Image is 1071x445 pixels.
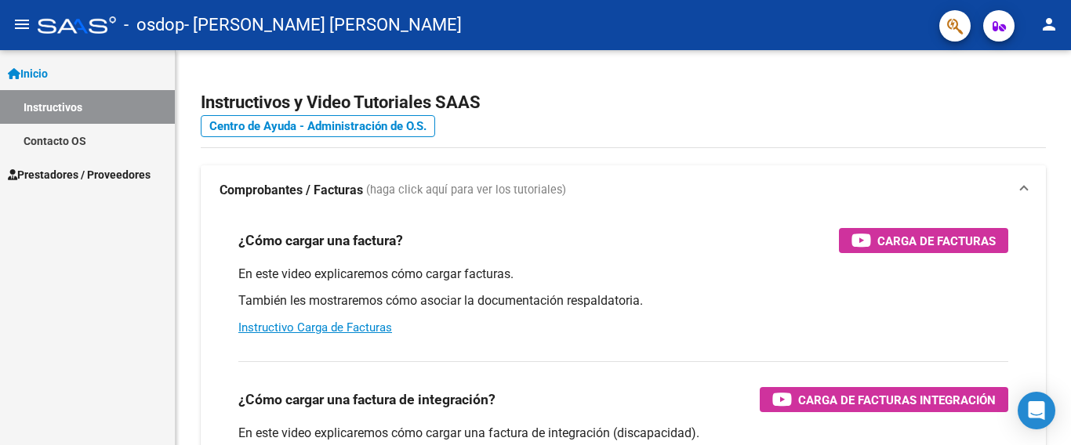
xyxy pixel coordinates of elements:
button: Carga de Facturas Integración [760,387,1008,412]
p: En este video explicaremos cómo cargar facturas. [238,266,1008,283]
span: Carga de Facturas Integración [798,390,996,410]
a: Centro de Ayuda - Administración de O.S. [201,115,435,137]
h3: ¿Cómo cargar una factura? [238,230,403,251]
mat-expansion-panel-header: Comprobantes / Facturas (haga click aquí para ver los tutoriales) [201,165,1046,215]
span: Inicio [8,65,48,82]
p: También les mostraremos cómo asociar la documentación respaldatoria. [238,292,1008,309]
span: - [PERSON_NAME] [PERSON_NAME] [184,8,462,42]
h2: Instructivos y Video Tutoriales SAAS [201,88,1046,118]
span: Carga de Facturas [877,231,996,251]
mat-icon: person [1040,15,1058,34]
h3: ¿Cómo cargar una factura de integración? [238,389,496,411]
p: En este video explicaremos cómo cargar una factura de integración (discapacidad). [238,425,1008,442]
span: - osdop [124,8,184,42]
strong: Comprobantes / Facturas [220,182,363,199]
button: Carga de Facturas [839,228,1008,253]
div: Open Intercom Messenger [1018,392,1055,429]
span: Prestadores / Proveedores [8,166,151,183]
span: (haga click aquí para ver los tutoriales) [366,182,566,199]
mat-icon: menu [13,15,31,34]
a: Instructivo Carga de Facturas [238,320,392,335]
